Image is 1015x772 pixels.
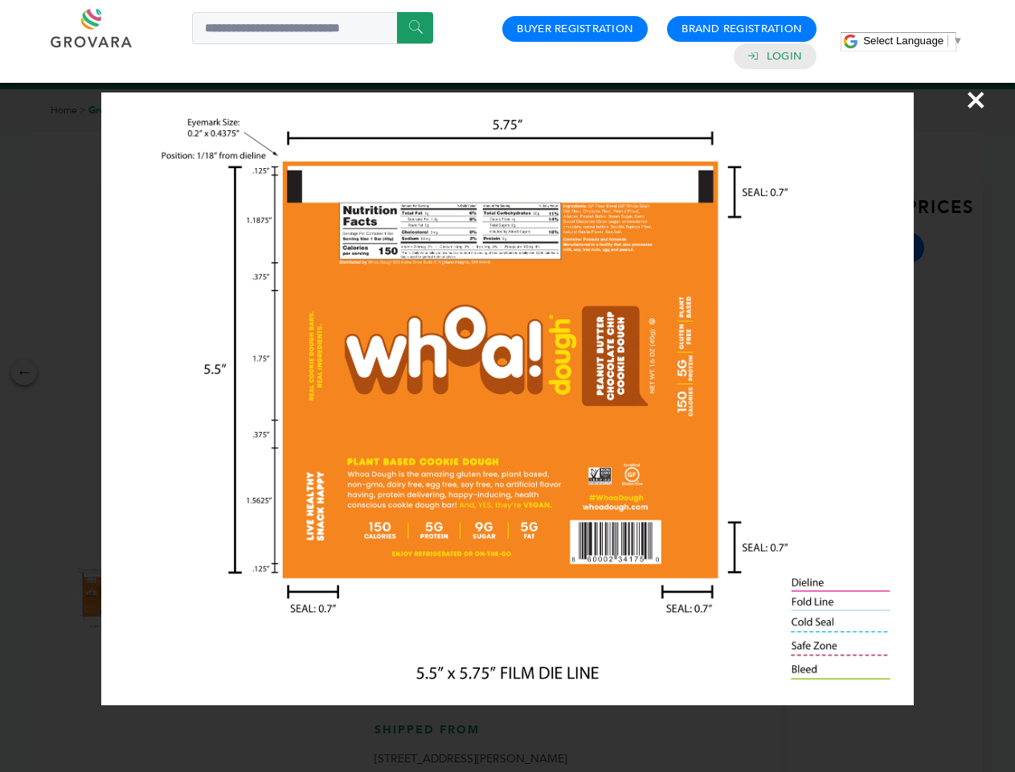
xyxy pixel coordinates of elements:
a: Select Language​ [863,35,963,47]
a: Buyer Registration [517,22,633,36]
span: × [965,77,987,122]
span: Select Language [863,35,943,47]
img: Image Preview [101,92,913,705]
input: Search a product or brand... [192,12,433,44]
a: Login [767,49,802,64]
a: Brand Registration [681,22,802,36]
span: ​ [947,35,948,47]
span: ▼ [952,35,963,47]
